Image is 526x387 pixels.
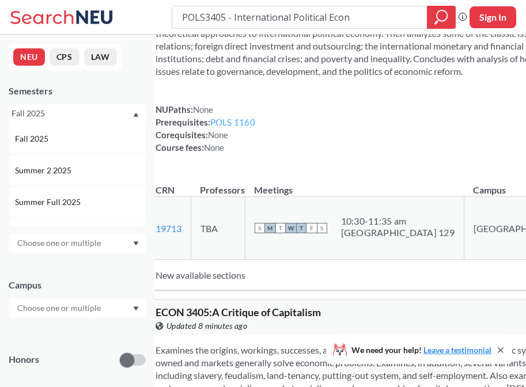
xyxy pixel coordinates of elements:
th: Meetings [245,172,464,197]
div: NUPaths: Prerequisites: Corequisites: Course fees: [156,103,255,154]
svg: magnifying glass [434,9,448,25]
span: None [208,130,229,140]
button: LAW [84,48,117,66]
a: Leave a testimonial [423,345,491,355]
div: magnifying glass [427,6,456,29]
span: S [317,223,327,233]
div: Dropdown arrow [9,233,146,253]
input: Choose one or multiple [12,301,108,315]
svg: Dropdown arrow [133,241,139,246]
th: Professors [191,172,245,197]
td: TBA [191,197,245,260]
span: F [306,223,317,233]
button: NEU [13,48,45,66]
div: Fall 2025Dropdown arrowFall 2025Summer 2 2025Summer Full 2025Summer 1 2025Spring 2025Fall 2024Sum... [9,104,146,123]
span: T [275,223,286,233]
div: Dropdown arrow [9,298,146,318]
span: W [286,223,296,233]
div: CRN [156,184,175,196]
svg: Dropdown arrow [133,306,139,311]
span: Summer Full 2025 [15,196,83,208]
span: M [265,223,275,233]
span: Fall 2025 [15,132,51,145]
a: POLS 1160 [210,117,255,127]
div: Semesters [9,85,146,97]
a: 19713 [156,223,181,234]
span: T [296,223,306,233]
span: Updated 8 minutes ago [166,320,248,332]
div: Campus [9,279,146,291]
span: We need your help! [351,346,491,354]
svg: Dropdown arrow [133,112,139,117]
span: ECON 3405 : A Critique of Capitalism [156,306,321,318]
input: Class, professor, course number, "phrase" [181,7,419,27]
input: Choose one or multiple [12,236,108,250]
div: [GEOGRAPHIC_DATA] 129 [341,227,455,238]
span: None [193,104,214,115]
span: Summer 2 2025 [15,164,74,177]
button: CPS [50,48,80,66]
span: S [255,223,265,233]
div: 10:30 - 11:35 am [341,215,455,227]
div: Fall 2025 [12,107,132,120]
p: Honors [9,353,39,366]
span: None [204,142,225,153]
button: Sign In [470,6,516,28]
